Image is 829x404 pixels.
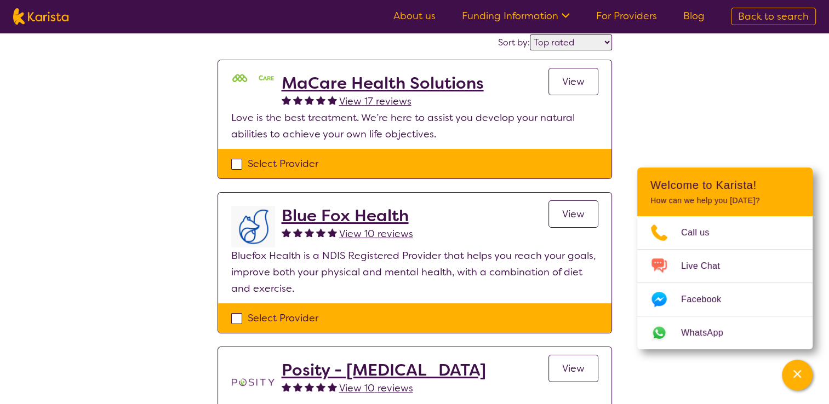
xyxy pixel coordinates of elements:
a: Posity - [MEDICAL_DATA] [282,360,486,380]
label: Sort by: [498,37,530,48]
img: fullstar [282,382,291,391]
span: View [562,75,585,88]
button: Channel Menu [782,360,813,390]
img: fullstar [305,228,314,237]
a: Blog [683,9,705,22]
p: Love is the best treatment. We’re here to assist you develop your natural abilities to achieve yo... [231,109,598,142]
a: View [548,68,598,95]
img: fullstar [282,228,291,237]
img: lyehhyr6avbivpacwqcf.png [231,206,275,247]
a: View 17 reviews [339,93,411,109]
img: fullstar [293,382,302,391]
a: About us [393,9,436,22]
img: fullstar [293,95,302,105]
img: fullstar [328,382,337,391]
a: View 10 reviews [339,226,413,242]
img: fullstar [316,382,325,391]
a: Blue Fox Health [282,206,413,226]
img: fullstar [328,95,337,105]
img: fullstar [305,382,314,391]
a: Web link opens in a new tab. [637,316,813,349]
img: t1bslo80pcylnzwjhndq.png [231,360,275,404]
img: Karista logo [13,8,68,25]
ul: Choose channel [637,216,813,349]
a: Back to search [731,8,816,25]
span: WhatsApp [681,325,736,341]
h2: Welcome to Karista! [650,178,799,192]
span: View 10 reviews [339,382,413,395]
img: mgttalrdbt23wl6urpfy.png [231,73,275,84]
img: fullstar [282,95,291,105]
a: View 10 reviews [339,380,413,396]
a: For Providers [596,9,657,22]
img: fullstar [316,95,325,105]
span: View 10 reviews [339,227,413,240]
a: MaCare Health Solutions [282,73,484,93]
span: View 17 reviews [339,95,411,108]
span: View [562,207,585,221]
span: Back to search [738,10,809,23]
p: Bluefox Health is a NDIS Registered Provider that helps you reach your goals, improve both your p... [231,247,598,297]
a: View [548,355,598,382]
div: Channel Menu [637,168,813,349]
span: Live Chat [681,258,733,274]
a: Funding Information [462,9,570,22]
span: Facebook [681,291,734,308]
img: fullstar [305,95,314,105]
span: View [562,362,585,375]
img: fullstar [328,228,337,237]
img: fullstar [316,228,325,237]
img: fullstar [293,228,302,237]
a: View [548,200,598,228]
p: How can we help you [DATE]? [650,196,799,205]
span: Call us [681,224,723,241]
